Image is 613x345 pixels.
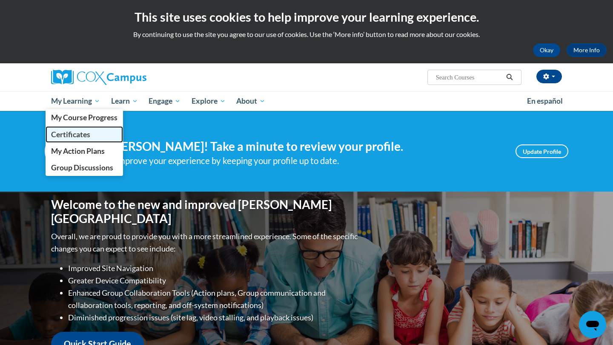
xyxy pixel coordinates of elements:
p: By continuing to use the site you agree to our use of cookies. Use the ‘More info’ button to read... [6,30,607,39]
li: Diminished progression issues (site lag, video stalling, and playback issues) [68,311,360,324]
a: My Course Progress [46,109,123,126]
span: En español [527,96,563,105]
div: Main menu [38,91,575,111]
input: Search Courses [435,72,503,82]
li: Improved Site Navigation [68,262,360,274]
button: Okay [533,43,560,57]
a: Engage [143,91,186,111]
a: About [231,91,271,111]
img: Profile Image [45,132,83,170]
a: Learn [106,91,143,111]
span: Engage [149,96,180,106]
span: Learn [111,96,138,106]
a: More Info [567,43,607,57]
span: Certificates [51,130,90,139]
a: My Learning [46,91,106,111]
span: My Course Progress [51,113,117,122]
a: Group Discussions [46,159,123,176]
span: My Learning [51,96,100,106]
iframe: Button to launch messaging window, conversation in progress [579,311,606,338]
h1: Welcome to the new and improved [PERSON_NAME][GEOGRAPHIC_DATA] [51,198,360,226]
img: Cox Campus [51,70,146,85]
button: Account Settings [536,70,562,83]
span: My Action Plans [51,147,105,156]
a: En español [521,92,568,110]
a: My Action Plans [46,143,123,159]
a: Certificates [46,126,123,143]
a: Cox Campus [51,70,213,85]
div: Help improve your experience by keeping your profile up to date. [96,154,503,168]
p: Overall, we are proud to provide you with a more streamlined experience. Some of the specific cha... [51,230,360,255]
span: Group Discussions [51,163,113,172]
a: Explore [186,91,231,111]
h2: This site uses cookies to help improve your learning experience. [6,8,607,25]
h4: Hi [PERSON_NAME]! Take a minute to review your profile. [96,139,503,154]
span: Explore [192,96,226,106]
li: Enhanced Group Collaboration Tools (Action plans, Group communication and collaboration tools, re... [68,287,360,311]
li: Greater Device Compatibility [68,274,360,287]
a: Update Profile [516,144,568,158]
button: Search [503,72,516,82]
span: About [236,96,265,106]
